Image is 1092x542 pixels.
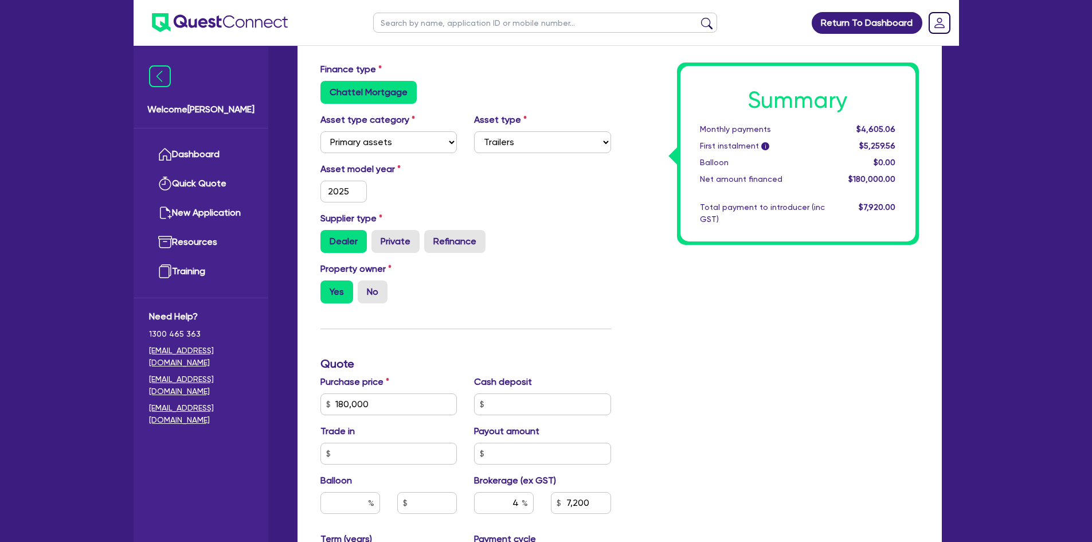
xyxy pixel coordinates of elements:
[320,262,392,276] label: Property owner
[149,228,253,257] a: Resources
[848,174,895,184] span: $180,000.00
[149,328,253,340] span: 1300 465 363
[812,12,922,34] a: Return To Dashboard
[149,65,171,87] img: icon-menu-close
[149,198,253,228] a: New Application
[874,158,895,167] span: $0.00
[320,81,417,104] label: Chattel Mortgage
[320,424,355,438] label: Trade in
[149,310,253,323] span: Need Help?
[149,257,253,286] a: Training
[474,424,539,438] label: Payout amount
[320,63,382,76] label: Finance type
[149,402,253,426] a: [EMAIL_ADDRESS][DOMAIN_NAME]
[320,113,415,127] label: Asset type category
[474,375,532,389] label: Cash deposit
[320,212,382,225] label: Supplier type
[158,206,172,220] img: new-application
[691,140,833,152] div: First instalment
[158,235,172,249] img: resources
[424,230,486,253] label: Refinance
[856,124,895,134] span: $4,605.06
[859,141,895,150] span: $5,259.56
[761,142,769,150] span: i
[691,201,833,225] div: Total payment to introducer (inc GST)
[320,474,352,488] label: Balloon
[320,375,389,389] label: Purchase price
[320,280,353,303] label: Yes
[149,169,253,198] a: Quick Quote
[925,8,954,38] a: Dropdown toggle
[152,13,288,32] img: quest-connect-logo-blue
[320,230,367,253] label: Dealer
[149,345,253,369] a: [EMAIL_ADDRESS][DOMAIN_NAME]
[312,162,466,176] label: Asset model year
[158,177,172,190] img: quick-quote
[691,157,833,169] div: Balloon
[691,123,833,135] div: Monthly payments
[373,13,717,33] input: Search by name, application ID or mobile number...
[691,173,833,185] div: Net amount financed
[358,280,388,303] label: No
[859,202,895,212] span: $7,920.00
[147,103,255,116] span: Welcome [PERSON_NAME]
[320,357,611,371] h3: Quote
[158,264,172,278] img: training
[474,474,556,488] label: Brokerage (ex GST)
[149,373,253,397] a: [EMAIL_ADDRESS][DOMAIN_NAME]
[149,140,253,169] a: Dashboard
[474,113,527,127] label: Asset type
[371,230,420,253] label: Private
[700,87,896,114] h1: Summary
